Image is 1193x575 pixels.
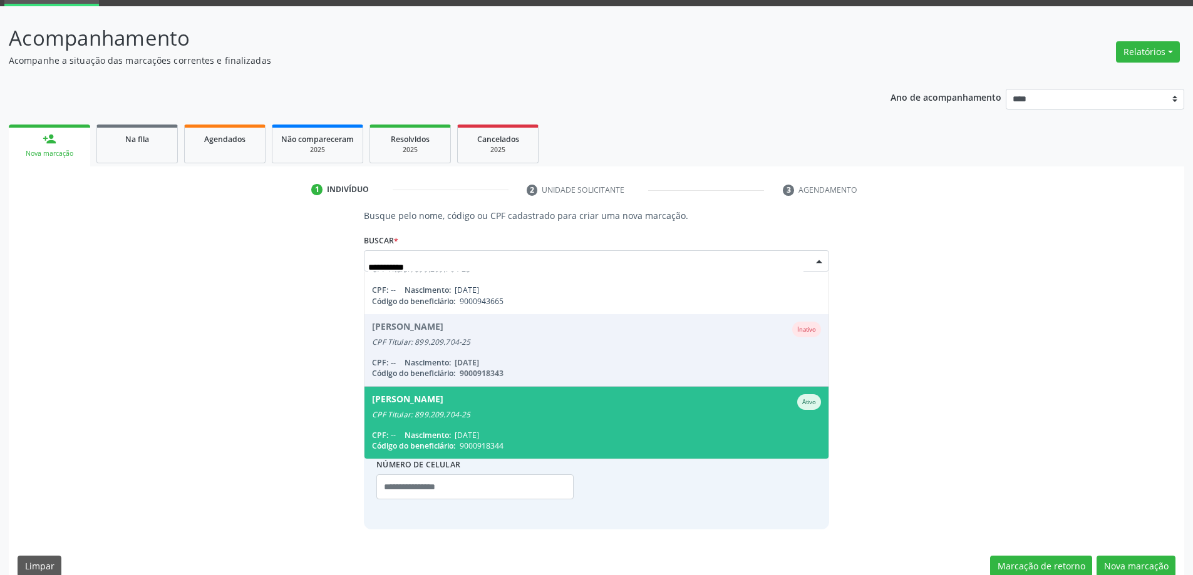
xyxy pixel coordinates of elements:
span: 9000918344 [460,440,504,451]
span: Na fila [125,134,149,145]
span: Código do beneficiário: [372,440,455,451]
div: 2025 [379,145,442,155]
span: Nascimento: [405,430,451,440]
div: Nova marcação [18,149,81,158]
span: [DATE] [455,285,479,295]
label: Buscar [364,231,398,250]
div: person_add [43,132,56,146]
div: 1 [311,184,323,195]
div: Indivíduo [327,184,369,195]
div: -- [372,430,820,440]
button: Relatórios [1116,41,1180,63]
span: CPF: [372,430,388,440]
span: Resolvidos [391,134,430,145]
span: Código do beneficiário: [372,296,455,307]
div: -- [372,285,820,295]
span: Cancelados [477,134,519,145]
span: [DATE] [455,430,479,440]
span: CPF: [372,285,388,295]
div: [PERSON_NAME] [372,394,443,410]
p: Acompanhamento [9,23,832,54]
div: 2025 [281,145,354,155]
p: Ano de acompanhamento [891,89,1001,104]
small: Ativo [802,398,816,406]
span: Não compareceram [281,134,354,145]
div: 2025 [467,145,529,155]
label: Número de celular [376,455,460,474]
span: Agendados [204,134,245,145]
p: Acompanhe a situação das marcações correntes e finalizadas [9,54,832,67]
span: 9000943665 [460,296,504,307]
div: CPF Titular: 899.209.704-25 [372,410,820,420]
p: Busque pelo nome, código ou CPF cadastrado para criar uma nova marcação. [364,209,829,222]
span: Nascimento: [405,285,451,295]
